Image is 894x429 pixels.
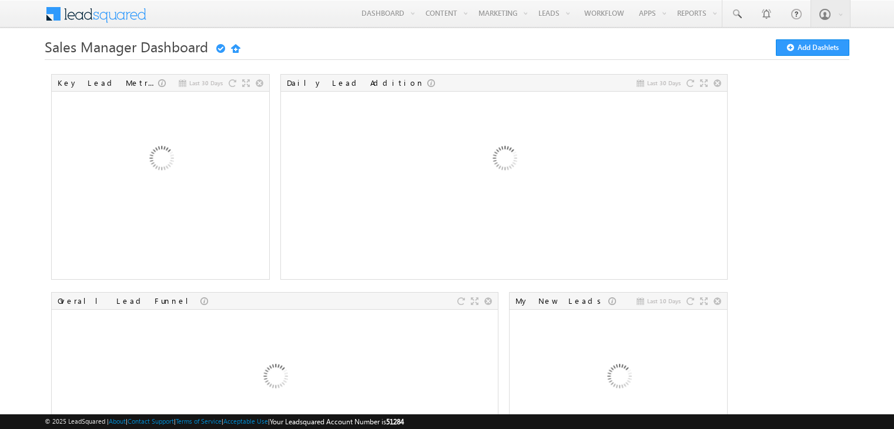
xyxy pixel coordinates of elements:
[223,417,268,425] a: Acceptable Use
[386,417,404,426] span: 51284
[45,37,208,56] span: Sales Manager Dashboard
[189,78,223,88] span: Last 30 Days
[109,417,126,425] a: About
[647,296,681,306] span: Last 10 Days
[647,78,681,88] span: Last 30 Days
[441,97,567,223] img: Loading...
[515,296,608,306] div: My New Leads
[58,296,200,306] div: Overall Lead Funnel
[270,417,404,426] span: Your Leadsquared Account Number is
[176,417,222,425] a: Terms of Service
[128,417,174,425] a: Contact Support
[58,78,158,88] div: Key Lead Metrics
[287,78,427,88] div: Daily Lead Addition
[776,39,849,56] button: Add Dashlets
[98,97,224,223] img: Loading...
[45,416,404,427] span: © 2025 LeadSquared | | | | |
